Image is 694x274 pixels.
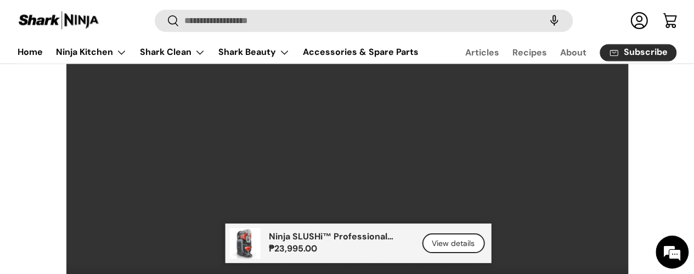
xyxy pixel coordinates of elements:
[23,72,191,183] span: We are offline. Please leave us a message.
[303,41,419,63] a: Accessories & Spare Parts
[422,233,484,254] a: View details
[57,61,184,76] div: Leave a message
[133,41,212,63] summary: Shark Clean
[537,9,572,33] speech-search-button: Search by voice
[600,44,676,61] a: Subscribe
[18,10,100,31] img: Shark Ninja Philippines
[512,42,547,63] a: Recipes
[212,41,296,63] summary: Shark Beauty
[269,231,409,242] p: Ninja SLUSHi™ Professional Frozen Drink Maker
[439,41,676,63] nav: Secondary
[18,41,43,63] a: Home
[18,41,419,63] nav: Primary
[560,42,586,63] a: About
[465,42,499,63] a: Articles
[269,243,320,254] strong: ₱23,995.00
[180,5,206,32] div: Minimize live chat window
[5,169,209,207] textarea: Type your message and click 'Submit'
[624,48,668,57] span: Subscribe
[161,207,199,222] em: Submit
[49,41,133,63] summary: Ninja Kitchen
